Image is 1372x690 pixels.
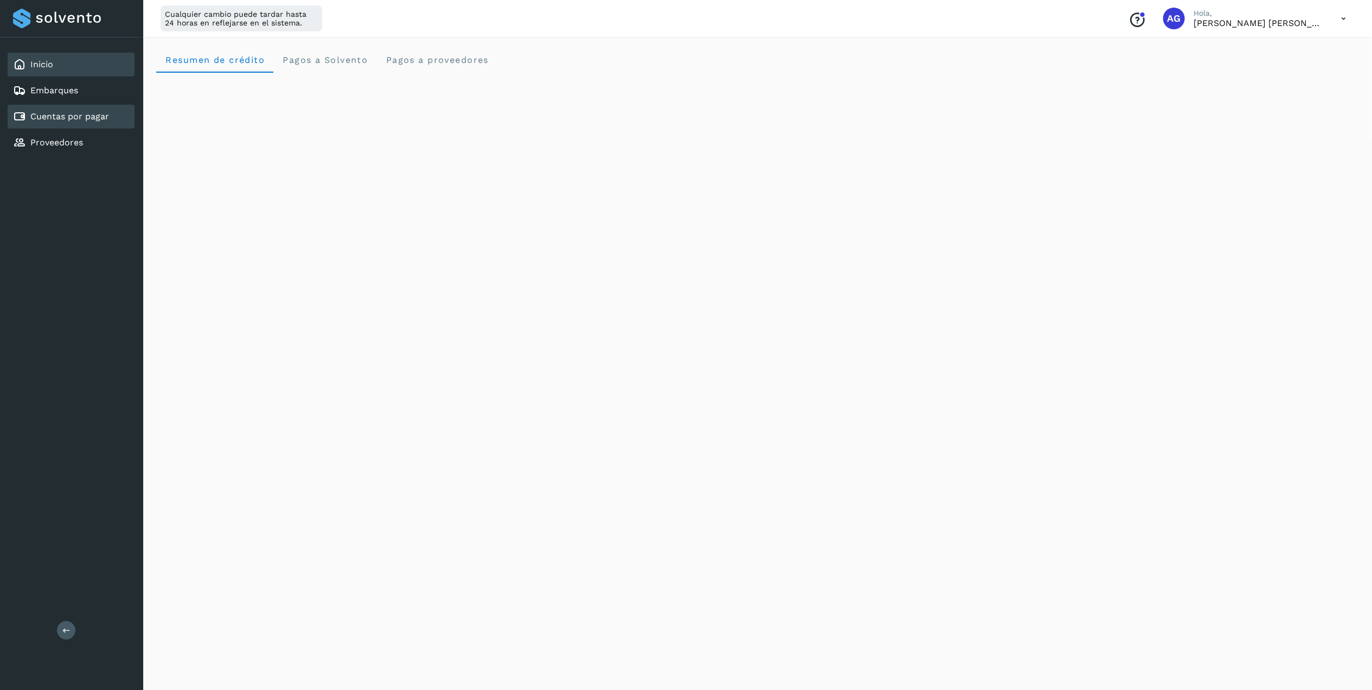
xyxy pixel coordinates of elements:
[30,111,109,122] a: Cuentas por pagar
[8,105,135,129] div: Cuentas por pagar
[30,85,78,95] a: Embarques
[30,137,83,148] a: Proveedores
[1194,9,1324,18] p: Hola,
[1194,18,1324,28] p: Abigail Gonzalez Leon
[161,5,322,31] div: Cualquier cambio puede tardar hasta 24 horas en reflejarse en el sistema.
[165,55,265,65] span: Resumen de crédito
[8,131,135,155] div: Proveedores
[8,79,135,103] div: Embarques
[282,55,368,65] span: Pagos a Solvento
[30,59,53,69] a: Inicio
[385,55,489,65] span: Pagos a proveedores
[8,53,135,76] div: Inicio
